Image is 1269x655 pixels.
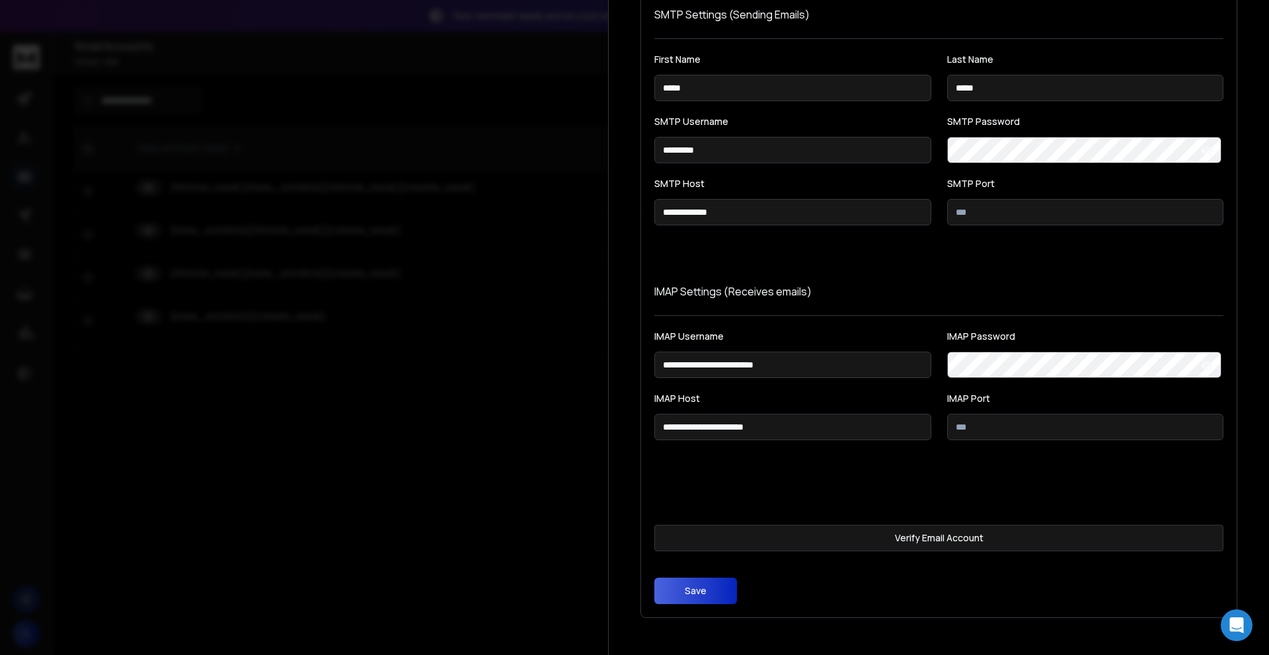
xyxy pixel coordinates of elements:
[654,7,1223,22] h1: SMTP Settings (Sending Emails)
[947,179,1224,188] label: SMTP Port
[947,332,1224,341] label: IMAP Password
[654,394,931,403] label: IMAP Host
[654,179,931,188] label: SMTP Host
[947,394,1224,403] label: IMAP Port
[654,284,1223,299] p: IMAP Settings (Receives emails)
[1221,609,1252,641] div: Open Intercom Messenger
[947,55,1224,64] label: Last Name
[654,578,737,604] button: Save
[654,55,931,64] label: First Name
[654,117,931,126] label: SMTP Username
[947,117,1224,126] label: SMTP Password
[654,332,931,341] label: IMAP Username
[654,525,1223,551] button: Verify Email Account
